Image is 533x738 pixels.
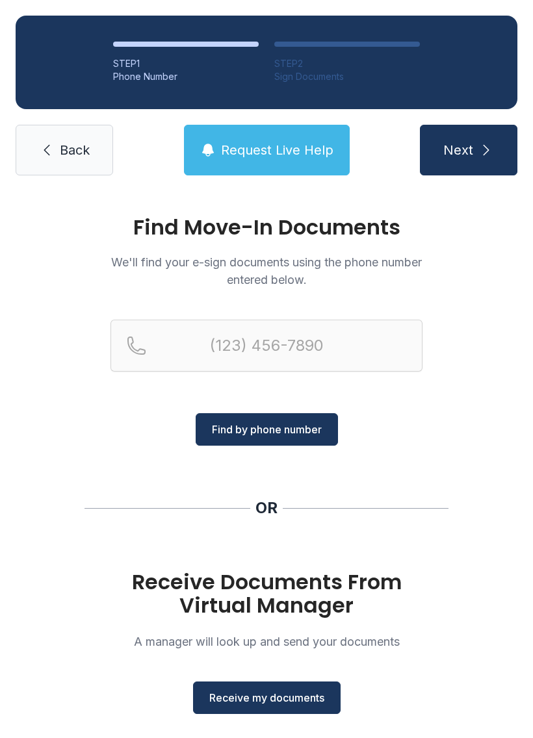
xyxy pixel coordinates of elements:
[60,141,90,159] span: Back
[209,690,324,706] span: Receive my documents
[443,141,473,159] span: Next
[113,70,259,83] div: Phone Number
[110,320,422,372] input: Reservation phone number
[221,141,333,159] span: Request Live Help
[274,57,420,70] div: STEP 2
[110,570,422,617] h1: Receive Documents From Virtual Manager
[274,70,420,83] div: Sign Documents
[110,253,422,288] p: We'll find your e-sign documents using the phone number entered below.
[255,498,278,518] div: OR
[110,217,422,238] h1: Find Move-In Documents
[110,633,422,650] p: A manager will look up and send your documents
[212,422,322,437] span: Find by phone number
[113,57,259,70] div: STEP 1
